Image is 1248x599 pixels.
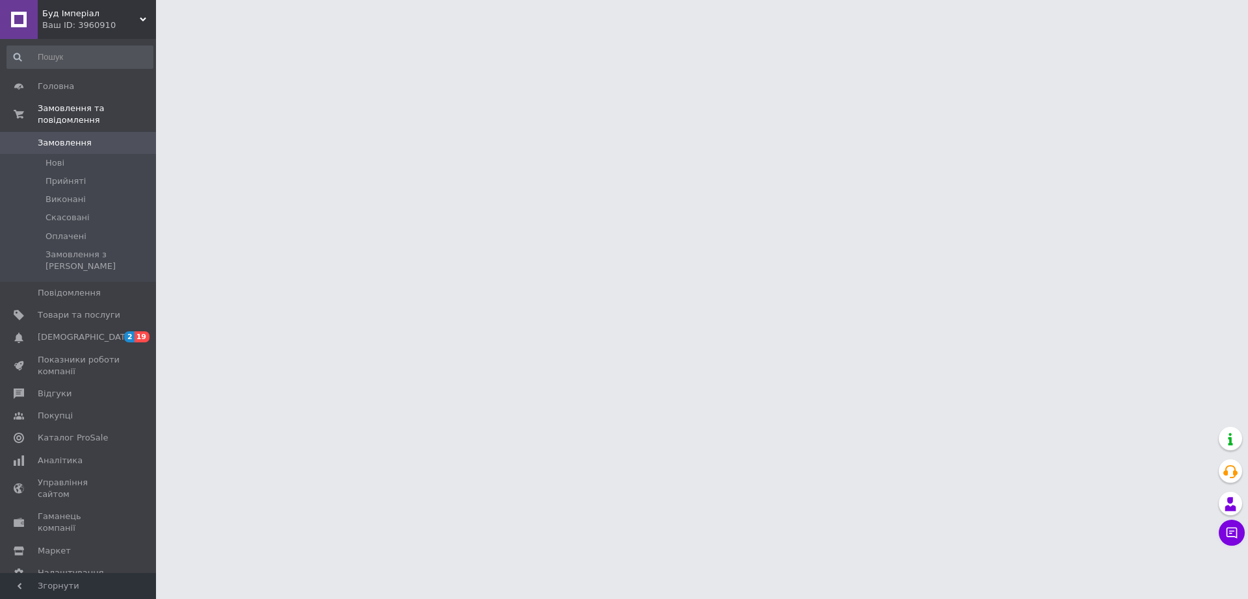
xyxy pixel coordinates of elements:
[124,331,135,342] span: 2
[38,388,71,400] span: Відгуки
[38,287,101,299] span: Повідомлення
[6,45,153,69] input: Пошук
[1219,520,1245,546] button: Чат з покупцем
[45,194,86,205] span: Виконані
[38,137,92,149] span: Замовлення
[38,103,156,126] span: Замовлення та повідомлення
[38,331,134,343] span: [DEMOGRAPHIC_DATA]
[42,8,140,19] span: Буд Імперіал
[45,212,90,223] span: Скасовані
[38,477,120,500] span: Управління сайтом
[38,545,71,557] span: Маркет
[45,231,86,242] span: Оплачені
[45,157,64,169] span: Нові
[38,354,120,377] span: Показники роботи компанії
[38,511,120,534] span: Гаманець компанії
[38,309,120,321] span: Товари та послуги
[42,19,156,31] div: Ваш ID: 3960910
[38,567,104,579] span: Налаштування
[38,455,83,466] span: Аналітика
[38,81,74,92] span: Головна
[38,410,73,422] span: Покупці
[135,331,149,342] span: 19
[45,249,152,272] span: Замовлення з [PERSON_NAME]
[45,175,86,187] span: Прийняті
[38,432,108,444] span: Каталог ProSale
